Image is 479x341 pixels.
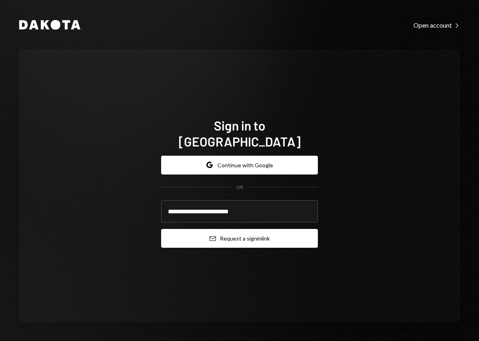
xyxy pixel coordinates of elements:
button: Request a signinlink [161,229,318,248]
a: Open account [413,20,460,29]
div: Open account [413,21,460,29]
div: OR [236,184,243,191]
h1: Sign in to [GEOGRAPHIC_DATA] [161,117,318,149]
button: Continue with Google [161,156,318,175]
